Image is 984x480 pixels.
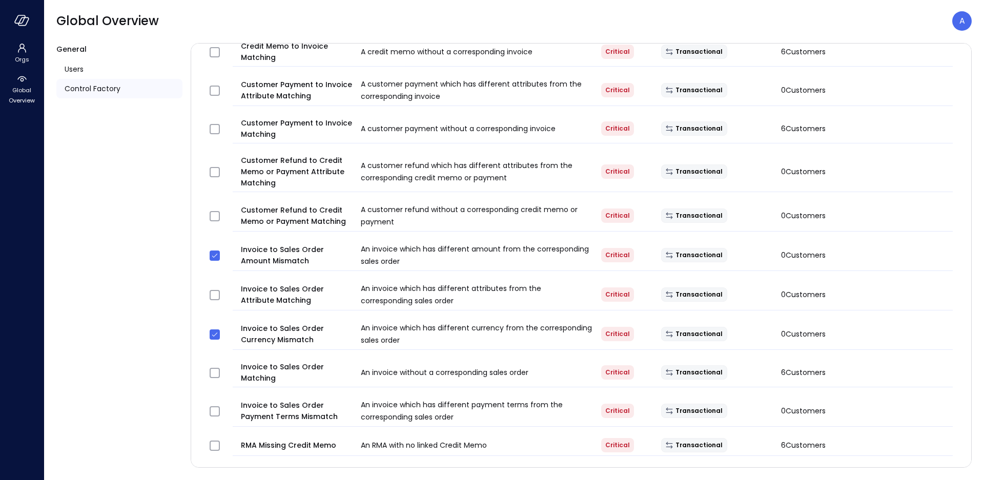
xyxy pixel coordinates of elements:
span: 0 Customers [781,85,826,95]
span: An invoice which has different amount from the corresponding sales order [361,244,589,266]
a: Users [56,59,182,79]
span: Control Factory [65,83,120,94]
span: 0 Customers [781,250,826,260]
span: 0 Customers [781,211,826,221]
span: 0 Customers [781,406,826,416]
span: Global Overview [6,85,37,106]
span: Invoice to Sales Order Currency Mismatch [241,323,353,345]
span: 0 Customers [781,166,826,177]
span: Orgs [15,54,29,65]
span: Global Overview [56,13,159,29]
span: Users [65,64,84,75]
span: RMA Missing Credit Memo [241,440,353,451]
span: Invoice to Sales Order Amount Mismatch [241,244,353,266]
span: Customer Refund to Credit Memo or Payment Matching [241,204,353,227]
span: 6 Customers [781,47,826,57]
span: An invoice which has different payment terms from the corresponding sales order [361,400,563,422]
span: 0 Customers [781,289,826,300]
span: Credit Memo to Invoice Matching [241,40,353,63]
div: Avi Brandwain [952,11,972,31]
span: A customer payment which has different attributes from the corresponding invoice [361,79,582,101]
span: 0 Customers [781,329,826,339]
span: Invoice to Sales Order Matching [241,361,353,384]
span: Customer Payment to Invoice Matching [241,117,353,140]
span: An invoice without a corresponding sales order [361,367,528,378]
p: A [959,15,965,27]
span: An invoice which has different currency from the corresponding sales order [361,323,592,345]
span: A customer refund which has different attributes from the corresponding credit memo or payment [361,160,572,183]
span: An invoice which has different attributes from the corresponding sales order [361,283,541,306]
span: A customer refund without a corresponding credit memo or payment [361,204,578,227]
span: Invoice to Sales Order Payment Terms Mismatch [241,400,353,422]
span: 6 Customers [781,123,826,134]
span: Customer Payment to Invoice Attribute Matching [241,79,353,101]
a: Control Factory [56,79,182,98]
span: General [56,44,87,54]
span: Invoice to Sales Order Attribute Matching [241,283,353,306]
span: 6 Customers [781,440,826,450]
span: A customer payment without a corresponding invoice [361,123,556,134]
span: 6 Customers [781,367,826,378]
span: An RMA with no linked Credit Memo [361,440,487,450]
div: Global Overview [2,72,42,107]
span: A credit memo without a corresponding invoice [361,47,532,57]
span: Customer Refund to Credit Memo or Payment Attribute Matching [241,155,353,189]
div: Orgs [2,41,42,66]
